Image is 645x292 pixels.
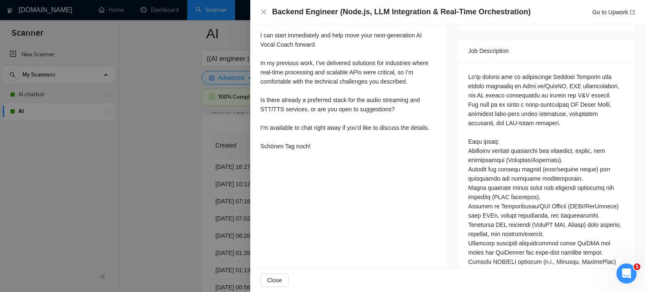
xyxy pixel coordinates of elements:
[592,9,635,16] a: Go to Upworkexport
[260,8,267,15] span: close
[634,263,640,270] span: 1
[468,39,624,62] div: Job Description
[616,263,637,284] iframe: Intercom live chat
[272,7,531,17] h4: Backend Engineer (Node.js, LLM Integration & Real-Time Orchestration)
[260,8,267,16] button: Close
[630,10,635,15] span: export
[260,274,289,287] button: Close
[267,276,282,285] span: Close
